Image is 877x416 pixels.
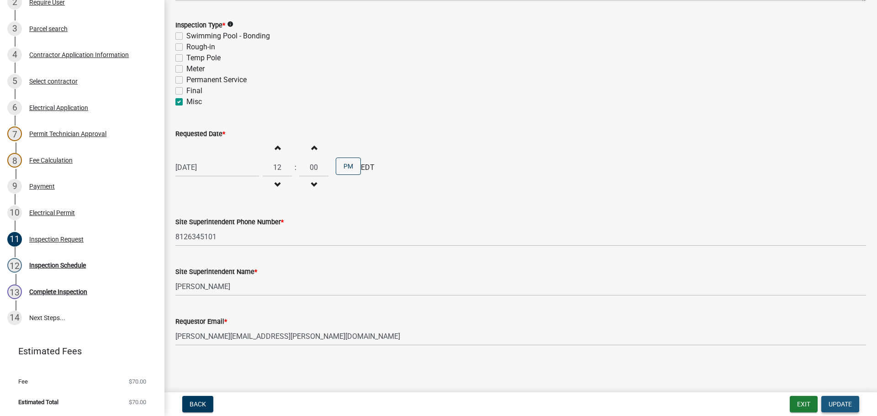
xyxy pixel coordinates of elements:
div: 14 [7,311,22,325]
button: PM [336,158,361,175]
label: Final [186,85,202,96]
label: Inspection Type [175,22,225,29]
input: mm/dd/yyyy [175,158,259,177]
label: Permanent Service [186,74,247,85]
span: Update [829,400,852,408]
input: Hours [263,158,292,177]
div: Electrical Application [29,105,88,111]
button: Update [821,396,859,412]
span: $70.00 [129,399,146,405]
label: Site Superintendent Name [175,269,257,275]
div: Permit Technician Approval [29,131,106,137]
div: Fee Calculation [29,157,73,163]
div: Inspection Schedule [29,262,86,269]
span: Fee [18,379,28,384]
div: Inspection Request [29,236,84,242]
div: Complete Inspection [29,289,87,295]
label: Misc [186,96,202,107]
div: 6 [7,100,22,115]
div: 11 [7,232,22,247]
label: Swimming Pool - Bonding [186,31,270,42]
div: 12 [7,258,22,273]
div: 10 [7,205,22,220]
div: 7 [7,126,22,141]
div: 8 [7,153,22,168]
button: Exit [790,396,818,412]
span: $70.00 [129,379,146,384]
label: Rough-in [186,42,215,53]
button: Back [182,396,213,412]
div: 13 [7,284,22,299]
span: Estimated Total [18,399,58,405]
div: : [292,162,299,173]
a: Estimated Fees [7,342,150,360]
div: 5 [7,74,22,89]
div: Electrical Permit [29,210,75,216]
span: Back [190,400,206,408]
div: 3 [7,21,22,36]
label: Requested Date [175,131,225,137]
label: Meter [186,63,205,74]
span: EDT [361,162,375,173]
i: info [227,21,233,27]
input: Minutes [299,158,328,177]
label: Temp Pole [186,53,221,63]
div: 9 [7,179,22,194]
div: Payment [29,183,55,190]
div: Select contractor [29,78,78,84]
div: Parcel search [29,26,68,32]
label: Requestor Email [175,319,227,325]
div: 4 [7,47,22,62]
div: Contractor Application Information [29,52,129,58]
label: Site Superintendent Phone Number [175,219,284,226]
